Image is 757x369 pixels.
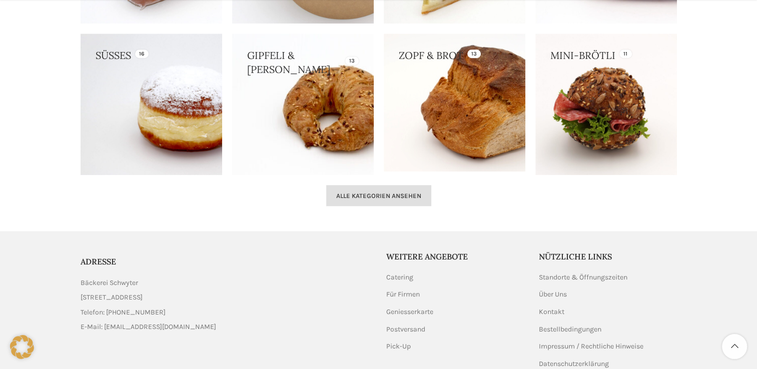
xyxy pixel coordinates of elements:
span: ADRESSE [81,256,116,266]
a: Postversand [386,324,426,334]
a: Datenschutzerklärung [539,359,610,369]
a: Geniesserkarte [386,307,434,317]
a: Standorte & Öffnungszeiten [539,272,628,282]
a: List item link [81,321,371,332]
h5: Weitere Angebote [386,251,524,262]
a: Über Uns [539,289,568,299]
a: Pick-Up [386,341,412,351]
a: Scroll to top button [722,334,747,359]
a: Impressum / Rechtliche Hinweise [539,341,644,351]
h5: Nützliche Links [539,251,677,262]
a: Catering [386,272,414,282]
a: Alle Kategorien ansehen [326,185,431,206]
a: List item link [81,307,371,318]
a: Kontakt [539,307,565,317]
span: Alle Kategorien ansehen [336,192,421,200]
span: Bäckerei Schwyter [81,277,138,288]
span: [STREET_ADDRESS] [81,292,143,303]
a: Bestellbedingungen [539,324,602,334]
a: Für Firmen [386,289,421,299]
